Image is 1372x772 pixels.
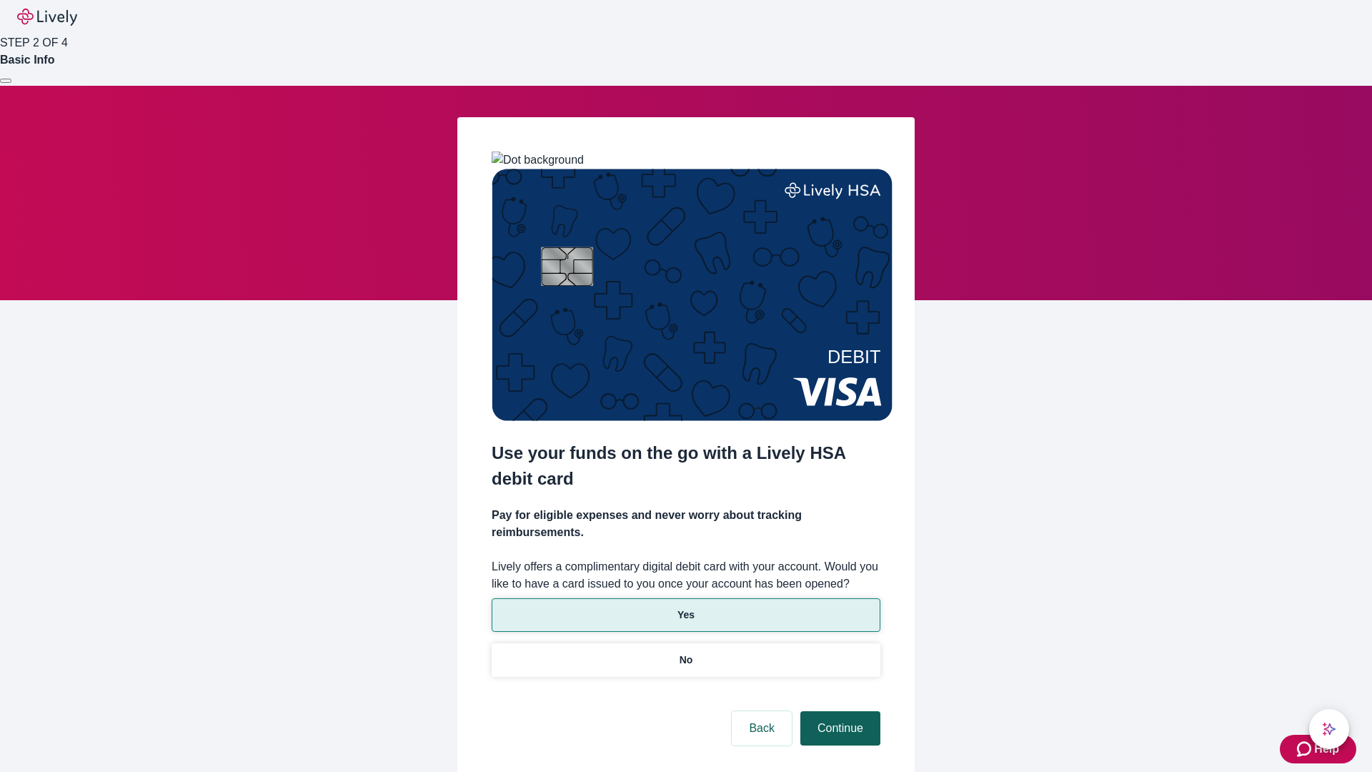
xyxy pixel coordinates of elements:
img: Lively [17,9,77,26]
h2: Use your funds on the go with a Lively HSA debit card [492,440,880,492]
button: Back [732,711,792,746]
button: Zendesk support iconHelp [1280,735,1356,763]
button: Continue [800,711,880,746]
svg: Lively AI Assistant [1322,722,1336,736]
p: No [680,653,693,668]
svg: Zendesk support icon [1297,741,1314,758]
h4: Pay for eligible expenses and never worry about tracking reimbursements. [492,507,880,541]
img: Debit card [492,169,893,421]
p: Yes [677,608,695,623]
label: Lively offers a complimentary digital debit card with your account. Would you like to have a card... [492,558,880,593]
span: Help [1314,741,1339,758]
button: chat [1309,709,1349,749]
button: Yes [492,598,880,632]
img: Dot background [492,152,584,169]
button: No [492,643,880,677]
